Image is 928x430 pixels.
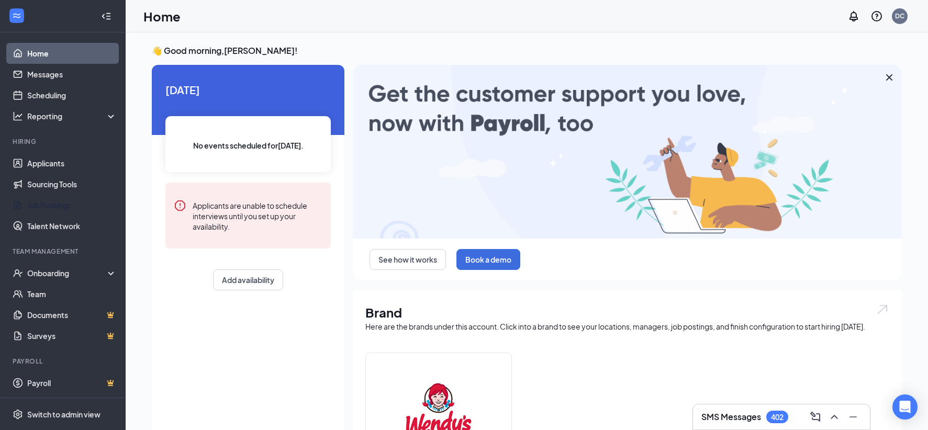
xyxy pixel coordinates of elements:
a: PayrollCrown [27,372,117,393]
button: Book a demo [456,249,520,270]
svg: Notifications [847,10,860,22]
div: Switch to admin view [27,409,100,420]
svg: Settings [13,409,23,420]
button: ComposeMessage [807,409,824,425]
svg: Collapse [101,11,111,21]
span: [DATE] [165,82,331,98]
svg: Error [174,199,186,212]
div: Payroll [13,357,115,366]
a: Sourcing Tools [27,174,117,195]
button: Minimize [845,409,862,425]
svg: QuestionInfo [870,10,883,22]
a: DocumentsCrown [27,304,117,325]
h3: 👋 Good morning, [PERSON_NAME] ! [152,45,902,56]
svg: WorkstreamLogo [12,10,22,21]
img: payroll-large.gif [353,65,902,239]
div: Applicants are unable to schedule interviews until you set up your availability. [193,199,322,232]
div: Open Intercom Messenger [892,394,918,420]
div: Hiring [13,137,115,146]
svg: Analysis [13,111,23,121]
a: Scheduling [27,85,117,106]
img: open.6027fd2a22e1237b5b06.svg [876,303,889,315]
span: No events scheduled for [DATE] . [193,140,304,151]
div: Team Management [13,247,115,256]
svg: ComposeMessage [809,411,822,423]
svg: UserCheck [13,268,23,278]
button: See how it works [370,249,446,270]
a: Applicants [27,153,117,174]
button: Add availability [213,269,283,290]
a: Home [27,43,117,64]
svg: Cross [883,71,896,84]
svg: Minimize [847,411,859,423]
h3: SMS Messages [701,411,761,423]
svg: ChevronUp [828,411,841,423]
a: Talent Network [27,216,117,236]
a: SurveysCrown [27,325,117,346]
div: Here are the brands under this account. Click into a brand to see your locations, managers, job p... [365,321,889,332]
button: ChevronUp [826,409,843,425]
div: Reporting [27,111,117,121]
div: 402 [771,413,784,422]
a: Job Postings [27,195,117,216]
h1: Home [143,7,181,25]
div: Onboarding [27,268,108,278]
a: Team [27,284,117,304]
div: DC [895,12,904,20]
a: Messages [27,64,117,85]
h1: Brand [365,303,889,321]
